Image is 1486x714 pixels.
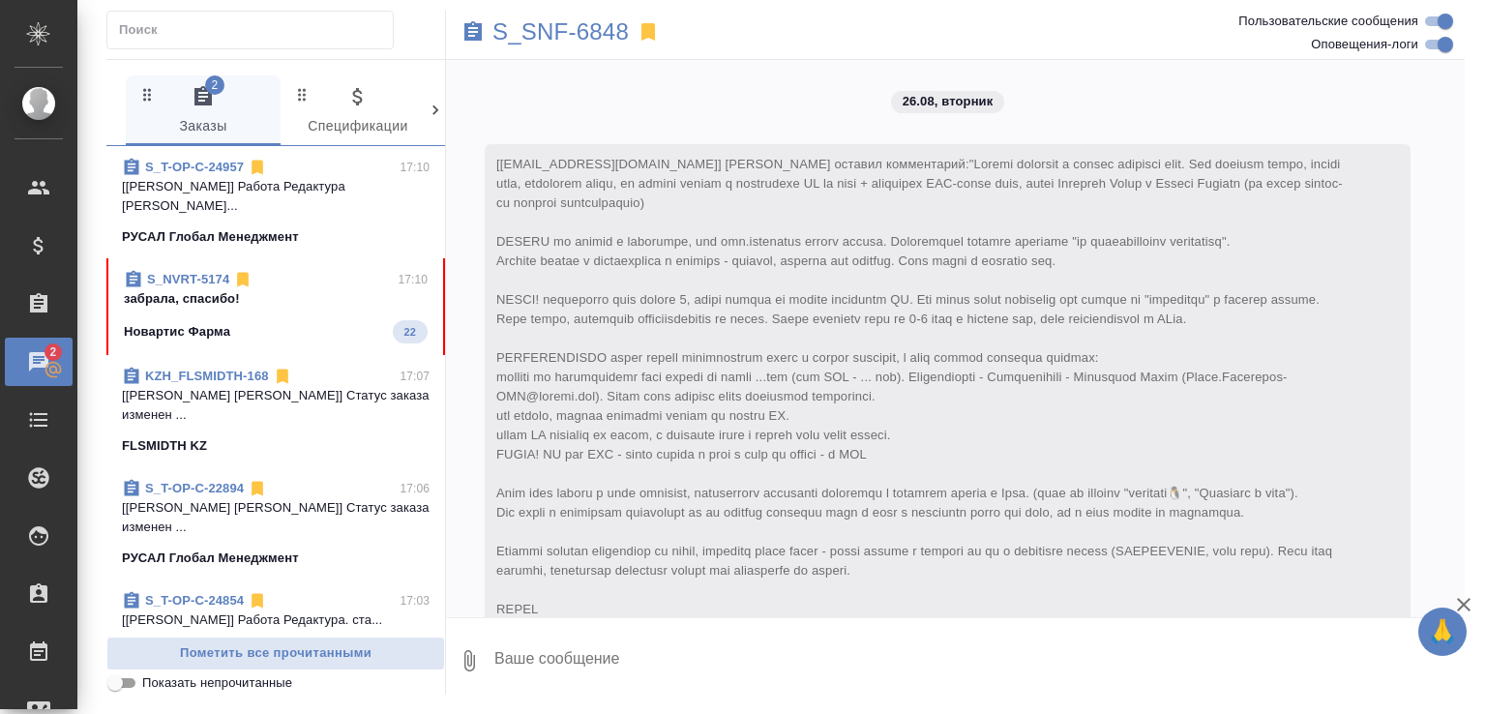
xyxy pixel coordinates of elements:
p: РУСАЛ Глобал Менеджмент [122,549,299,568]
p: Новартис Фарма [124,322,230,342]
p: 17:06 [400,479,430,498]
svg: Зажми и перетащи, чтобы поменять порядок вкладок [293,85,312,104]
a: S_T-OP-C-24957 [145,160,244,174]
p: 17:03 [400,591,430,610]
span: 🙏 [1426,611,1459,652]
a: KZH_FLSMIDTH-168 [145,369,269,383]
a: S_T-OP-C-22894 [145,481,244,495]
p: забрала, спасибо! [124,289,428,309]
svg: Отписаться [273,367,292,386]
a: S_NVRT-5174 [147,272,229,286]
svg: Зажми и перетащи, чтобы поменять порядок вкладок [138,85,157,104]
svg: Отписаться [248,479,267,498]
div: KZH_FLSMIDTH-16817:07[[PERSON_NAME] [PERSON_NAME]] Статус заказа изменен ...FLSMIDTH KZ [106,355,445,467]
div: S_NVRT-517417:10забрала, спасибо!Новартис Фарма22 [106,258,445,355]
a: S_T-OP-C-24854 [145,593,244,608]
p: РУСАЛ Глобал Менеджмент [122,227,299,247]
span: Пользовательские сообщения [1238,12,1418,31]
div: S_T-OP-C-2485417:03[[PERSON_NAME]] Работа Редактура. ста...РУСАЛ Глобал Менеджмент [106,580,445,672]
a: S_SNF-6848 [492,22,629,42]
p: [[PERSON_NAME]] Работа Редактура [PERSON_NAME]... [122,177,430,216]
a: 2 [5,338,73,386]
svg: Отписаться [233,270,253,289]
div: S_T-OP-C-2495717:10[[PERSON_NAME]] Работа Редактура [PERSON_NAME]...РУСАЛ Глобал Менеджмент [106,146,445,258]
p: 17:10 [398,270,428,289]
span: 2 [38,342,68,362]
span: Спецификации [292,85,424,138]
span: Пометить все прочитанными [117,642,434,665]
p: 26.08, вторник [903,92,994,111]
div: S_T-OP-C-2289417:06[[PERSON_NAME] [PERSON_NAME]] Статус заказа изменен ...РУСАЛ Глобал Менеджмент [106,467,445,580]
p: [[PERSON_NAME]] Работа Редактура. ста... [122,610,430,630]
p: [[PERSON_NAME] [PERSON_NAME]] Статус заказа изменен ... [122,386,430,425]
p: [[PERSON_NAME] [PERSON_NAME]] Статус заказа изменен ... [122,498,430,537]
svg: Отписаться [248,591,267,610]
input: Поиск [119,16,393,44]
p: 17:10 [400,158,430,177]
span: 22 [393,322,428,342]
button: Пометить все прочитанными [106,637,445,670]
span: Заказы [137,85,269,138]
span: 2 [205,75,224,95]
p: FLSMIDTH KZ [122,436,207,456]
p: 17:07 [400,367,430,386]
span: Оповещения-логи [1311,35,1418,54]
span: Показать непрочитанные [142,673,292,693]
svg: Отписаться [248,158,267,177]
button: 🙏 [1418,608,1467,656]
